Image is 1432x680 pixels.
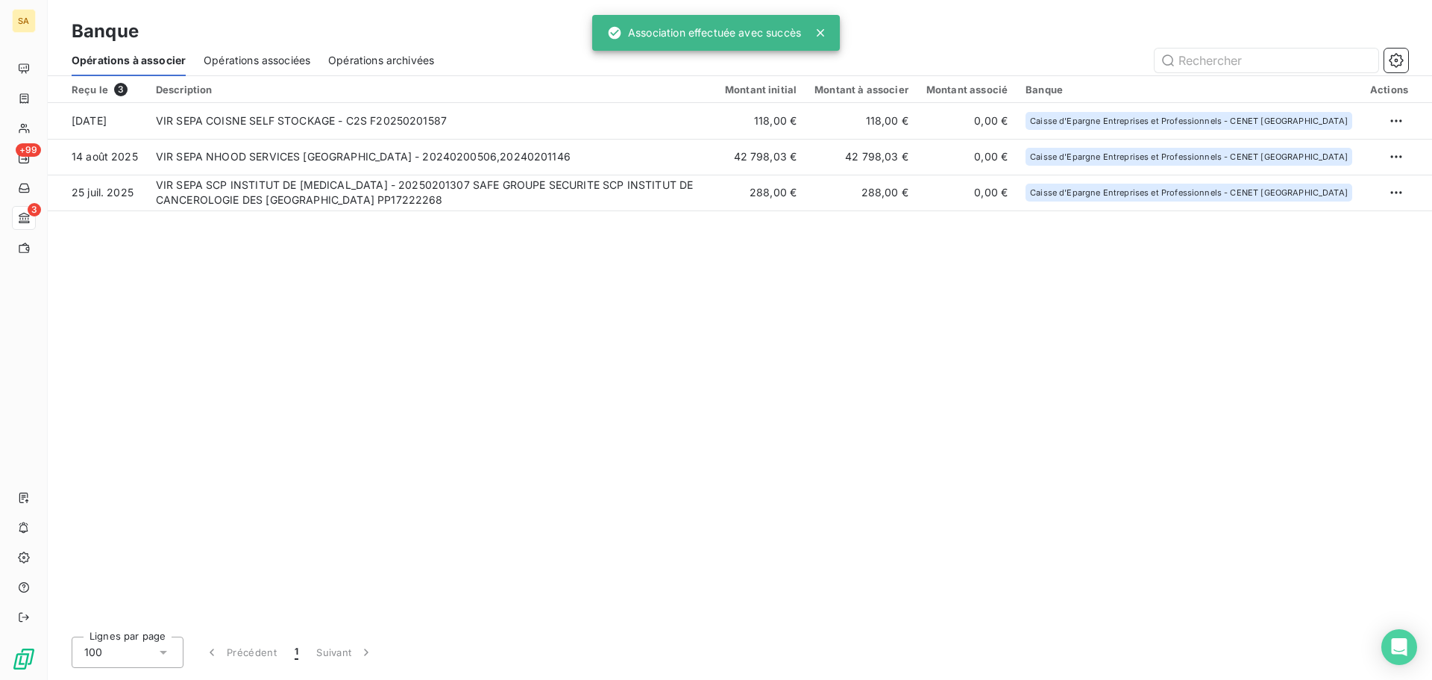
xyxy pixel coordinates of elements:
td: VIR SEPA NHOOD SERVICES [GEOGRAPHIC_DATA] - 20240200506,20240201146 [147,139,716,175]
span: 100 [84,645,102,660]
td: 118,00 € [716,103,805,139]
div: Banque [1026,84,1352,96]
td: 288,00 € [716,175,805,210]
td: VIR SEPA COISNE SELF STOCKAGE - C2S F20250201587 [147,103,716,139]
div: Actions [1370,84,1408,96]
td: 0,00 € [917,139,1017,175]
span: Caisse d'Epargne Entreprises et Professionnels - CENET [GEOGRAPHIC_DATA] [1030,116,1348,125]
span: Caisse d'Epargne Entreprises et Professionnels - CENET [GEOGRAPHIC_DATA] [1030,152,1348,161]
td: 288,00 € [805,175,917,210]
td: [DATE] [48,103,147,139]
div: Open Intercom Messenger [1381,629,1417,665]
div: SA [12,9,36,33]
td: 0,00 € [917,175,1017,210]
input: Rechercher [1155,49,1378,72]
td: 14 août 2025 [48,139,147,175]
span: Opérations associées [204,53,310,68]
button: 1 [286,637,307,668]
button: Suivant [307,637,383,668]
img: Logo LeanPay [12,647,36,671]
span: +99 [16,143,41,157]
div: Reçu le [72,83,138,96]
div: Association effectuée avec succès [607,19,801,46]
h3: Banque [72,18,139,45]
span: 1 [295,645,298,660]
span: Opérations à associer [72,53,186,68]
td: 118,00 € [805,103,917,139]
span: 3 [28,203,41,216]
td: 42 798,03 € [716,139,805,175]
td: VIR SEPA SCP INSTITUT DE [MEDICAL_DATA] - 20250201307 SAFE GROUPE SECURITE SCP INSTITUT DE CANCER... [147,175,716,210]
span: Opérations archivées [328,53,434,68]
button: Précédent [195,637,286,668]
span: 3 [114,83,128,96]
div: Description [156,84,707,96]
td: 42 798,03 € [805,139,917,175]
div: Montant associé [926,84,1008,96]
span: Caisse d'Epargne Entreprises et Professionnels - CENET [GEOGRAPHIC_DATA] [1030,188,1348,197]
div: Montant initial [725,84,797,96]
div: Montant à associer [814,84,908,96]
td: 0,00 € [917,103,1017,139]
td: 25 juil. 2025 [48,175,147,210]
